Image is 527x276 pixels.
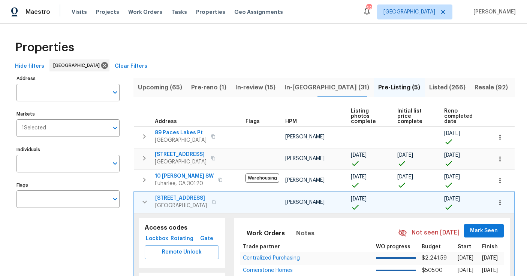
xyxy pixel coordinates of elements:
[12,59,47,73] button: Hide filters
[155,194,207,202] span: [STREET_ADDRESS]
[429,82,466,93] span: Listed (266)
[155,151,207,158] span: [STREET_ADDRESS]
[397,108,431,124] span: Initial list price complete
[155,137,207,144] span: [GEOGRAPHIC_DATA]
[397,153,413,158] span: [DATE]
[397,174,413,180] span: [DATE]
[247,228,285,239] span: Work Orders
[155,119,177,124] span: Address
[422,255,447,261] span: $2,241.59
[16,112,120,116] label: Markets
[115,62,147,71] span: Clear Filters
[15,44,74,51] span: Properties
[464,224,504,238] button: Mark Seen
[151,248,213,257] span: Remote Unlock
[171,9,187,15] span: Tasks
[16,183,120,187] label: Flags
[128,8,162,16] span: Work Orders
[412,229,460,237] span: Not seen [DATE]
[145,224,219,232] h5: Access codes
[444,131,460,136] span: [DATE]
[482,268,498,273] span: [DATE]
[96,8,119,16] span: Projects
[246,119,260,124] span: Flags
[246,174,279,183] span: Warehousing
[169,232,195,246] button: Rotating
[422,268,443,273] span: $505.00
[296,228,314,239] span: Notes
[444,174,460,180] span: [DATE]
[285,134,325,139] span: [PERSON_NAME]
[145,232,169,246] button: Lockbox
[458,244,471,249] span: Start
[155,129,207,137] span: 89 Paces Lakes Pt
[234,8,283,16] span: Geo Assignments
[235,82,275,93] span: In-review (15)
[366,4,371,12] div: 62
[351,196,367,202] span: [DATE]
[22,125,46,131] span: 1 Selected
[422,244,441,249] span: Budget
[198,234,216,243] span: Gate
[145,245,219,259] button: Remote Unlock
[444,108,479,124] span: Reno completed date
[25,8,50,16] span: Maestro
[470,226,498,236] span: Mark Seen
[376,244,410,249] span: WO progress
[243,244,280,249] span: Trade partner
[458,268,473,273] span: [DATE]
[470,8,516,16] span: [PERSON_NAME]
[243,268,293,273] a: Cornerstone Homes
[110,194,120,204] button: Open
[475,82,508,93] span: Resale (92)
[243,256,300,260] a: Centralized Purchasing
[482,255,498,261] span: [DATE]
[110,123,120,133] button: Open
[383,8,435,16] span: [GEOGRAPHIC_DATA]
[172,234,192,243] span: Rotating
[112,59,150,73] button: Clear Filters
[15,62,44,71] span: Hide filters
[482,244,498,249] span: Finish
[110,87,120,98] button: Open
[351,108,385,124] span: Listing photos complete
[155,180,214,187] span: Euharlee, GA 30120
[16,147,120,152] label: Individuals
[155,158,207,166] span: [GEOGRAPHIC_DATA]
[196,8,225,16] span: Properties
[148,234,166,243] span: Lockbox
[444,196,460,202] span: [DATE]
[110,158,120,169] button: Open
[285,178,325,183] span: [PERSON_NAME]
[378,82,420,93] span: Pre-Listing (5)
[444,153,460,158] span: [DATE]
[155,172,214,180] span: 10 [PERSON_NAME] SW
[458,255,473,261] span: [DATE]
[191,82,226,93] span: Pre-reno (1)
[285,200,325,205] span: [PERSON_NAME]
[195,232,219,246] button: Gate
[49,59,109,71] div: [GEOGRAPHIC_DATA]
[285,156,325,161] span: [PERSON_NAME]
[16,76,120,81] label: Address
[351,153,367,158] span: [DATE]
[138,82,182,93] span: Upcoming (65)
[53,62,103,69] span: [GEOGRAPHIC_DATA]
[285,119,297,124] span: HPM
[72,8,87,16] span: Visits
[351,174,367,180] span: [DATE]
[155,202,207,209] span: [GEOGRAPHIC_DATA]
[284,82,369,93] span: In-[GEOGRAPHIC_DATA] (31)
